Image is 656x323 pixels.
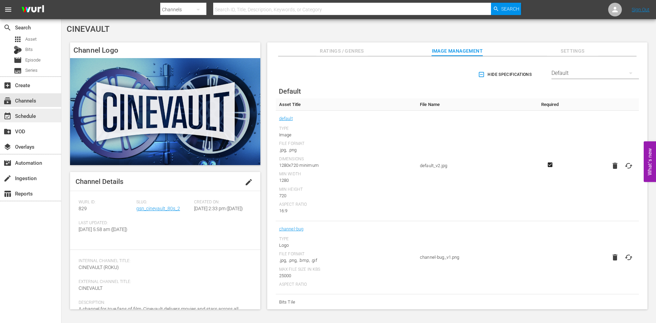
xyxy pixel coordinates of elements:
[25,67,38,74] span: Series
[279,147,413,153] div: .jpg, .png
[136,206,180,211] a: gsn_cinevault_80s_2
[194,206,243,211] span: [DATE] 2:33 pm ([DATE])
[279,242,413,249] div: Logo
[551,64,639,83] div: Default
[279,298,413,307] span: Bits Tile
[25,57,41,64] span: Episode
[3,127,12,136] span: VOD
[3,190,12,198] span: Reports
[194,200,248,205] span: Created On:
[3,112,12,120] span: Schedule
[3,143,12,151] span: Overlays
[416,111,535,221] td: default_v2.jpg
[79,258,248,264] span: Internal Channel Title:
[3,97,12,105] span: Channels
[70,42,260,58] h4: Channel Logo
[25,46,33,53] span: Bits
[316,47,368,55] span: Ratings / Genres
[632,7,650,12] a: Sign Out
[241,174,257,190] button: edit
[432,47,483,55] span: Image Management
[16,2,49,18] img: ans4CAIJ8jUAAAAAAAAAAAAAAAAAAAAAAAAgQb4GAAAAAAAAAAAAAAAAAAAAAAAAJMjXAAAAAAAAAAAAAAAAAAAAAAAAgAT5G...
[79,265,119,270] span: CINEVAULT (ROKU)
[479,71,532,78] span: Hide Specifications
[279,114,293,123] a: default
[25,36,37,43] span: Asset
[279,141,413,147] div: File Format
[279,257,413,264] div: .jpg, .png, .bmp, .gif
[70,58,260,165] img: CINEVAULT
[279,207,413,214] div: 16:9
[491,3,521,15] button: Search
[546,162,554,168] svg: Required
[3,159,12,167] span: Automation
[279,202,413,207] div: Aspect Ratio
[14,56,22,64] span: Episode
[79,300,248,306] span: Description:
[547,47,598,55] span: Settings
[416,98,535,111] th: File Name
[279,267,413,272] div: Max File Size In Kbs
[279,157,413,162] div: Dimensions
[644,141,656,182] button: Open Feedback Widget
[245,178,253,186] span: edit
[79,306,238,319] span: A channel for true fans of film, Cinevault delivers movies and stars across all genres. Every mon...
[136,200,191,205] span: Slug:
[3,81,12,90] span: Create
[279,172,413,177] div: Min Width
[79,279,248,285] span: External Channel Title:
[14,46,22,54] div: Bits
[276,98,416,111] th: Asset Title
[4,5,12,14] span: menu
[14,67,22,75] span: Series
[79,200,133,205] span: Wurl ID:
[279,177,413,184] div: 1280
[14,35,22,43] span: Asset
[3,24,12,32] span: Search
[279,282,413,287] div: Aspect Ratio
[279,187,413,192] div: Min Height
[501,3,519,15] span: Search
[67,24,110,34] span: CINEVAULT
[79,206,87,211] span: 829
[279,252,413,257] div: File Format
[279,237,413,242] div: Type
[279,272,413,279] div: 25000
[3,174,12,183] span: Ingestion
[279,162,413,169] div: 1280x720 minimum
[76,177,123,186] span: Channel Details
[279,126,413,132] div: Type
[279,225,304,233] a: channel-bug
[416,221,535,294] td: channel-bug_v1.png
[79,227,127,232] span: [DATE] 5:58 am ([DATE])
[477,65,534,84] button: Hide Specifications
[535,98,565,111] th: Required
[279,192,413,199] div: 720
[279,132,413,138] div: Image
[79,285,102,291] span: CINEVAULT
[79,220,133,226] span: Last Updated:
[279,87,301,95] span: Default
